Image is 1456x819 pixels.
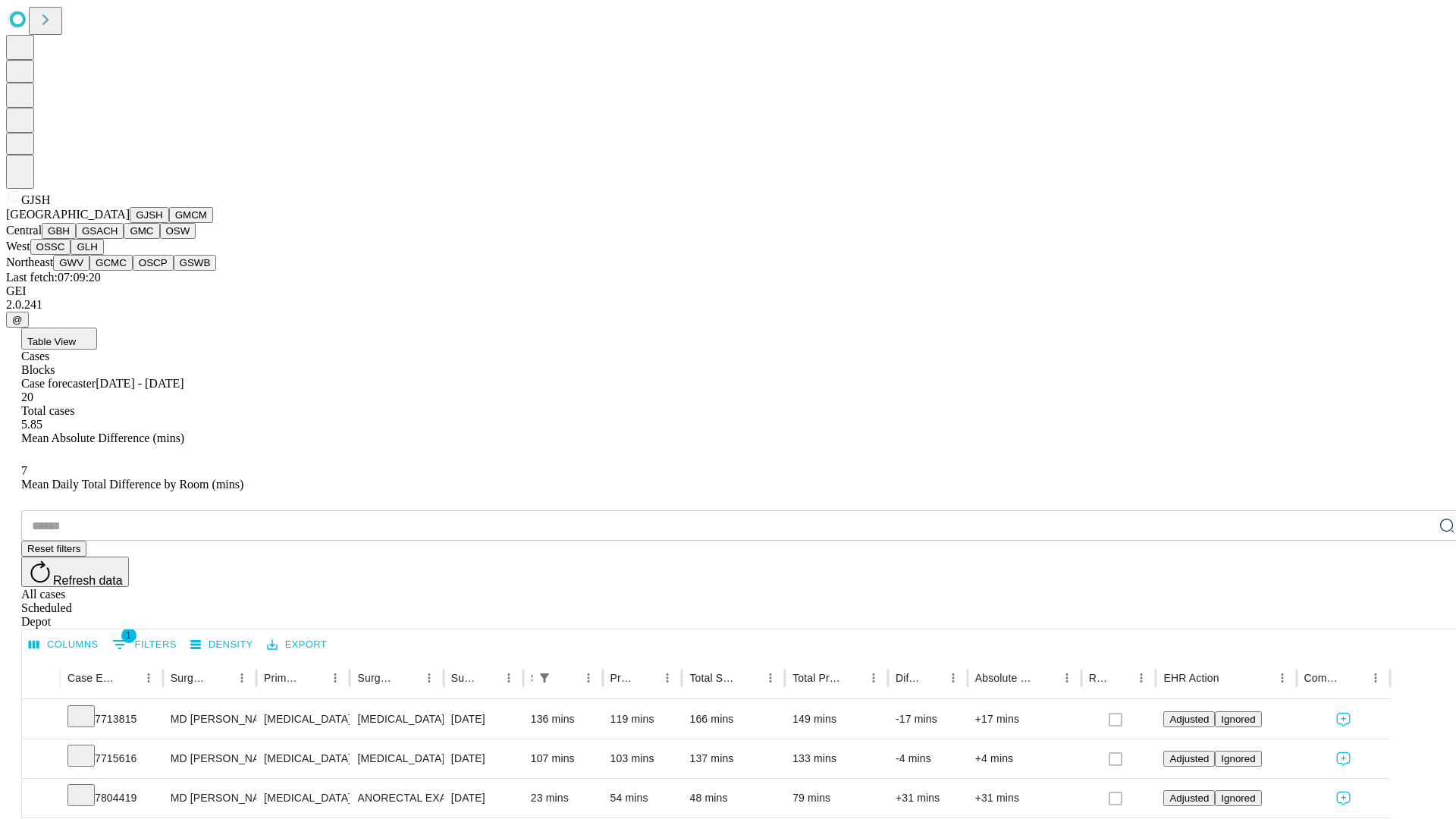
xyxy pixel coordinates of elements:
[21,541,86,557] button: Reset filters
[89,255,133,271] button: GCMC
[174,255,217,271] button: GSWB
[1215,711,1261,727] button: Ignored
[451,739,516,778] div: [DATE]
[67,739,155,778] div: 7715616
[943,667,964,689] button: Menu
[975,700,1074,739] div: +17 mins
[21,377,96,390] span: Case forecaster
[689,700,777,739] div: 166 mins
[21,431,184,444] span: Mean Absolute Difference (mins)
[67,700,155,739] div: 7713815
[451,700,516,739] div: [DATE]
[531,739,595,778] div: 107 mins
[896,779,960,817] div: +31 mins
[1344,667,1365,689] button: Sort
[975,779,1074,817] div: +31 mins
[534,667,555,689] div: 1 active filter
[792,739,880,778] div: 133 mins
[689,739,777,778] div: 137 mins
[169,207,213,223] button: GMCM
[121,628,136,643] span: 1
[531,779,595,817] div: 23 mins
[21,418,42,431] span: 5.85
[1163,790,1215,806] button: Adjusted
[264,672,302,684] div: Primary Service
[6,208,130,221] span: [GEOGRAPHIC_DATA]
[792,779,880,817] div: 79 mins
[6,298,1450,312] div: 2.0.241
[171,779,249,817] div: MD [PERSON_NAME] E Md
[231,667,253,689] button: Menu
[1109,667,1131,689] button: Sort
[108,632,180,657] button: Show filters
[21,464,27,477] span: 7
[53,574,123,587] span: Refresh data
[896,672,920,684] div: Difference
[67,672,115,684] div: Case Epic Id
[610,672,635,684] div: Predicted In Room Duration
[689,779,777,817] div: 48 mins
[117,667,138,689] button: Sort
[210,667,231,689] button: Sort
[1163,672,1219,684] div: EHR Action
[76,223,124,239] button: GSACH
[739,667,760,689] button: Sort
[1163,711,1215,727] button: Adjusted
[610,739,675,778] div: 103 mins
[534,667,555,689] button: Show filters
[21,404,74,417] span: Total cases
[1089,672,1109,684] div: Resolved in EHR
[397,667,419,689] button: Sort
[419,667,440,689] button: Menu
[160,223,196,239] button: OSW
[171,700,249,739] div: MD [PERSON_NAME] E Md
[138,667,159,689] button: Menu
[264,779,342,817] div: [MEDICAL_DATA]
[921,667,943,689] button: Sort
[53,255,89,271] button: GWV
[760,667,781,689] button: Menu
[557,667,578,689] button: Sort
[42,223,76,239] button: GBH
[6,312,29,328] button: @
[96,377,184,390] span: [DATE] - [DATE]
[27,336,76,347] span: Table View
[610,779,675,817] div: 54 mins
[6,240,30,253] span: West
[1221,714,1255,725] span: Ignored
[357,739,435,778] div: [MEDICAL_DATA]
[25,633,102,657] button: Select columns
[689,672,737,684] div: Total Scheduled Duration
[6,284,1450,298] div: GEI
[1056,667,1078,689] button: Menu
[21,328,97,350] button: Table View
[1272,667,1293,689] button: Menu
[1169,714,1209,725] span: Adjusted
[21,557,129,587] button: Refresh data
[975,739,1074,778] div: +4 mins
[975,672,1034,684] div: Absolute Difference
[657,667,678,689] button: Menu
[30,707,52,733] button: Expand
[1304,672,1342,684] div: Comments
[1221,667,1242,689] button: Sort
[1035,667,1056,689] button: Sort
[30,746,52,773] button: Expand
[30,239,71,255] button: OSSC
[1131,667,1152,689] button: Menu
[1169,753,1209,764] span: Adjusted
[635,667,657,689] button: Sort
[6,271,101,284] span: Last fetch: 07:09:20
[1163,751,1215,767] button: Adjusted
[6,256,53,268] span: Northeast
[30,786,52,812] button: Expand
[792,700,880,739] div: 149 mins
[325,667,346,689] button: Menu
[1365,667,1386,689] button: Menu
[357,700,435,739] div: [MEDICAL_DATA]
[21,478,243,491] span: Mean Daily Total Difference by Room (mins)
[1221,753,1255,764] span: Ignored
[578,667,599,689] button: Menu
[477,667,498,689] button: Sort
[71,239,103,255] button: GLH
